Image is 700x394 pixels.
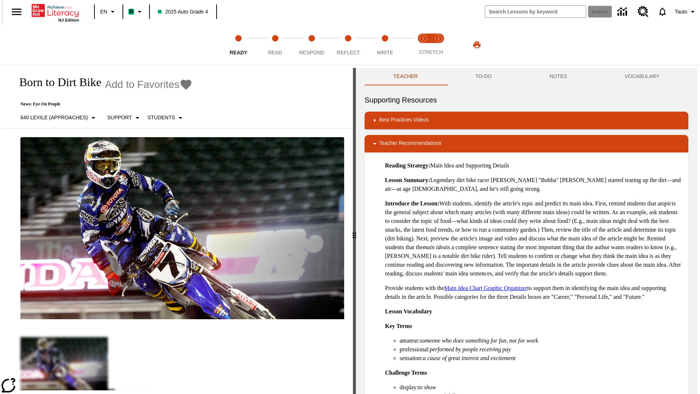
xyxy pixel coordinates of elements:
[254,25,296,65] button: Read step 2 of 5
[596,68,688,85] button: VOCABULARY
[129,7,133,16] span: B
[485,6,586,18] input: search field
[447,68,521,85] button: TO-DO
[400,383,682,392] li: display:
[430,346,511,352] em: performed by people receiving pay
[418,384,436,390] em: to show
[353,68,356,394] div: Press Enter or Spacebar and then press right and left arrow keys to move the slider
[3,68,353,390] div: reading
[437,36,439,40] text: 2
[20,137,344,320] img: Motocross racer James Stewart flies through the air on his dirt bike.
[385,308,432,314] strong: Lesson Vocabulary
[385,161,682,170] p: Main Idea and Supporting Details
[58,18,79,22] span: NJ Edition
[428,25,449,65] button: Stretch Respond step 2 of 2
[268,50,282,55] span: Read
[145,111,188,124] button: Select Student
[299,50,324,55] span: Respond
[365,68,688,85] div: Instructional Panel Tabs
[400,336,682,345] li: amateur:
[385,323,412,329] strong: Key Terms
[633,2,653,22] a: Resource Center, Will open in new tab
[327,25,369,65] button: Reflect step 4 of 5
[105,78,192,91] button: Add to Favorites - Born to Dirt Bike
[125,5,147,18] button: Boost Class color is mint green. Change class color
[379,116,429,125] p: Best Practices Videos
[660,200,672,206] em: topic
[653,2,672,21] a: Notifications
[465,38,489,51] button: Print
[32,3,79,22] div: Home
[385,200,439,206] strong: Introduce the Lesson:
[291,25,333,65] button: Respond step 3 of 5
[104,111,144,124] button: Scaffolds, Support
[385,284,682,301] p: Provide students with the to support them in identifying the main idea and supporting details in ...
[444,285,527,291] a: Main Idea Chart Graphic Organizer
[158,8,208,16] span: 2025 Auto Grade 4
[148,114,175,121] p: Students
[400,354,682,363] li: sensation:
[423,355,516,361] em: a cause of great interest and excitement
[385,370,427,376] strong: Challenge Terms
[365,112,688,129] div: Best Practices Videos
[20,114,88,121] p: 640 Lexile (Approaches)
[97,5,120,18] button: Language: EN, Select a language
[100,8,107,16] span: EN
[385,199,682,278] p: With students, identify the article's topic and predict its main idea. First, remind students tha...
[365,68,447,85] button: Teacher
[385,177,430,183] strong: Lesson Summary:
[379,139,441,148] p: Teacher Recommendations
[17,111,101,124] button: Select Lexile, 640 Lexile (Approaches)
[385,162,430,169] strong: Reading Strategy:
[672,5,700,18] button: Profile/Settings
[521,68,596,85] button: NOTES
[230,50,248,55] span: Ready
[107,114,132,121] p: Support
[675,8,687,16] span: Tauto
[105,79,179,90] span: Add to Favorites
[413,25,434,65] button: Stretch Read step 1 of 2
[337,50,360,55] span: Reflect
[12,101,192,107] p: News: Eye On People
[400,345,682,354] li: professional:
[613,2,633,22] a: Data Center
[419,49,443,55] span: STRETCH
[217,25,260,65] button: Ready step 1 of 5
[12,76,101,89] h1: Born to Dirt Bike
[365,94,688,106] h6: Supporting Resources
[356,68,697,394] div: activity
[377,50,393,55] span: Write
[420,337,538,344] em: someone who does something for fun, not for work
[423,244,446,250] em: main idea
[365,135,688,152] div: Teacher Recommendations
[422,36,424,40] text: 1
[385,176,682,193] p: Legendary dirt bike racer [PERSON_NAME] "Bubba" [PERSON_NAME] started tearing up the dirt—and air...
[364,25,406,65] button: Write step 5 of 5
[6,1,27,23] button: Open side menu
